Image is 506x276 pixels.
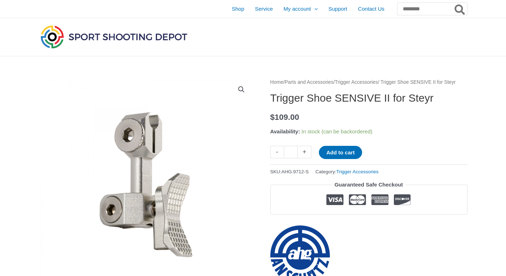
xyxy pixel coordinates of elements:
bdi: 109.00 [270,113,299,122]
span: In stock (can be backordered) [301,128,372,134]
a: Trigger Accessories [335,80,378,85]
span: Availability: [270,128,300,134]
input: Product quantity [284,146,298,158]
nav: Breadcrumb [270,78,467,87]
a: + [298,146,311,158]
button: Add to cart [319,146,362,159]
span: $ [270,113,275,122]
span: AHG.9712-S [281,169,309,174]
span: SKU: [270,167,309,176]
span: Category: [315,167,379,176]
a: - [270,146,284,158]
img: Sport Shooting Depot [39,24,189,50]
a: Parts and Accessories [285,80,334,85]
legend: Guaranteed Safe Checkout [332,180,406,190]
h1: Trigger Shoe SENSIVE II for Steyr [270,92,467,104]
button: Search [453,3,467,15]
a: Home [270,80,284,85]
a: Trigger Accessories [336,169,379,174]
a: View full-screen image gallery [235,83,248,96]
